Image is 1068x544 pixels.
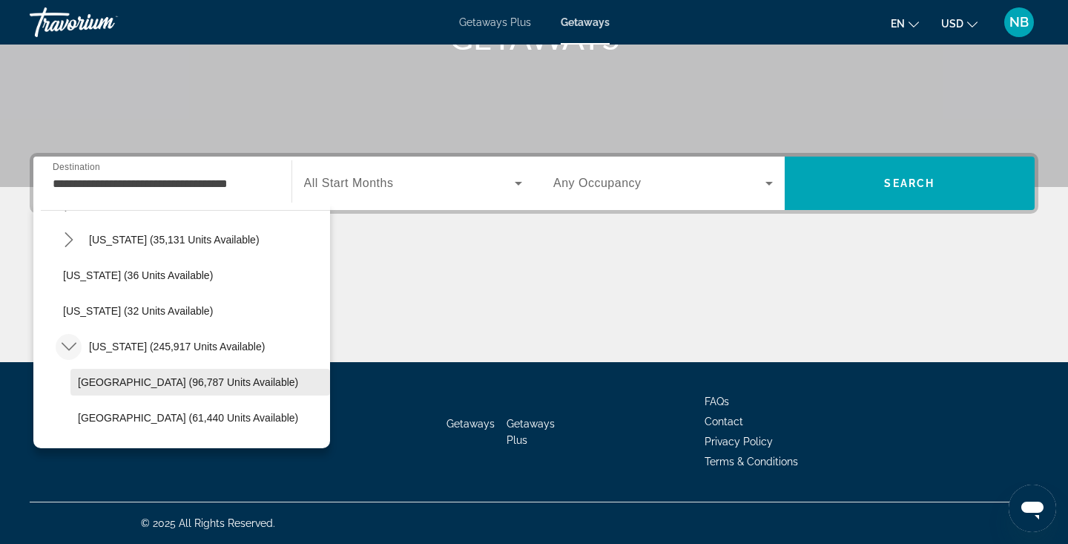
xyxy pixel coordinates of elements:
[56,227,82,253] button: Toggle Colorado (35,131 units available) submenu
[304,177,394,189] span: All Start Months
[705,456,798,468] a: Terms & Conditions
[1009,485,1056,532] iframe: Button to launch messaging window
[1009,15,1029,30] span: NB
[56,191,82,217] button: Toggle California (92,837 units available) submenu
[33,157,1035,210] div: Search widget
[785,157,1035,210] button: Search
[82,226,330,253] button: Select destination: Colorado (35,131 units available)
[459,16,531,28] a: Getaways Plus
[56,262,330,289] button: Select destination: Connecticut (36 units available)
[891,18,905,30] span: en
[70,440,330,467] button: Select destination: West Coast (73,536 units available)
[561,16,610,28] a: Getaways
[446,418,495,430] a: Getaways
[33,203,330,448] div: Destination options
[78,376,298,388] span: [GEOGRAPHIC_DATA] (96,787 units available)
[78,412,298,424] span: [GEOGRAPHIC_DATA] (61,440 units available)
[941,13,978,34] button: Change currency
[30,3,178,42] a: Travorium
[82,333,330,360] button: Select destination: Florida (245,917 units available)
[56,334,82,360] button: Toggle Florida (245,917 units available) submenu
[507,418,555,446] a: Getaways Plus
[63,305,213,317] span: [US_STATE] (32 units available)
[705,416,743,427] a: Contact
[53,175,272,193] input: Select destination
[705,396,729,407] a: FAQs
[56,298,330,324] button: Select destination: Delaware (32 units available)
[705,436,773,448] a: Privacy Policy
[63,269,213,281] span: [US_STATE] (36 units available)
[82,191,330,217] button: Select destination: California (92,837 units available)
[70,404,330,431] button: Select destination: East Coast (61,440 units available)
[1000,7,1038,38] button: User Menu
[891,13,919,34] button: Change language
[941,18,963,30] span: USD
[553,177,642,189] span: Any Occupancy
[89,341,265,353] span: [US_STATE] (245,917 units available)
[53,162,100,171] span: Destination
[70,369,330,396] button: Select destination: Orlando & Disney Area (96,787 units available)
[89,234,260,246] span: [US_STATE] (35,131 units available)
[884,177,934,189] span: Search
[141,517,275,529] span: © 2025 All Rights Reserved.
